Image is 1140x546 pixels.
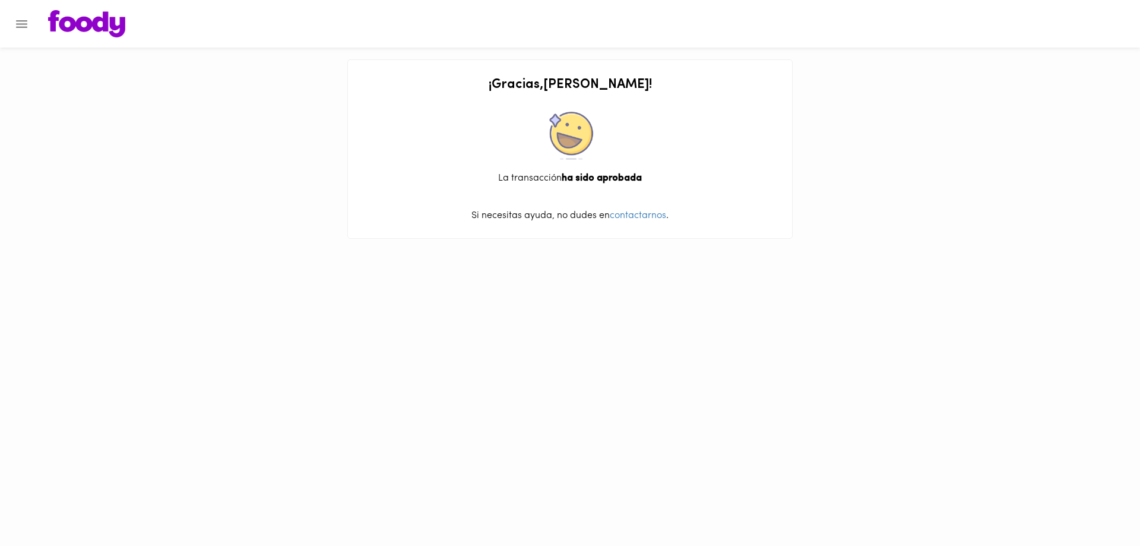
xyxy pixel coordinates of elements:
[546,112,594,160] img: approved.png
[7,10,36,39] button: Menu
[360,209,780,223] p: Si necesitas ayuda, no dudes en .
[360,78,780,92] h2: ¡ Gracias , [PERSON_NAME] !
[562,173,642,183] b: ha sido aprobada
[48,10,125,37] img: logo.png
[610,211,666,220] a: contactarnos
[360,172,780,185] div: La transacción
